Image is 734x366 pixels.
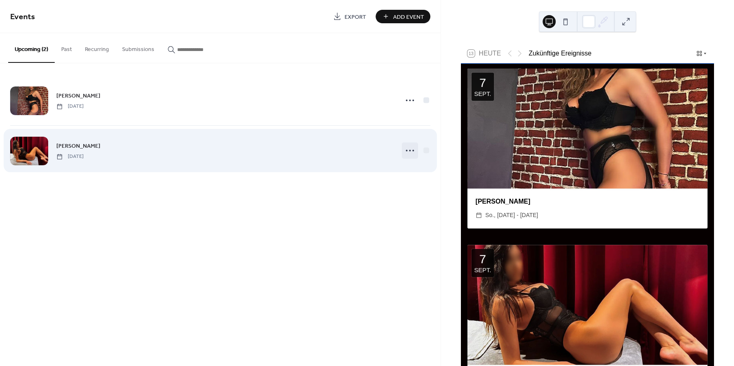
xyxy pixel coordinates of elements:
div: 7 [479,77,486,89]
span: Events [10,9,35,25]
div: 7 [479,253,486,265]
button: Past [55,33,78,62]
div: Sept. [474,267,491,273]
a: [PERSON_NAME] [56,91,100,100]
a: Export [327,10,372,23]
div: Zukünftige Ereignisse [529,49,592,58]
div: ​ [476,211,482,220]
span: [PERSON_NAME] [56,142,100,151]
button: Submissions [116,33,161,62]
div: Sept. [474,91,491,97]
div: [PERSON_NAME] [467,197,707,206]
a: [PERSON_NAME] [56,141,100,151]
button: Recurring [78,33,116,62]
button: Upcoming (2) [8,33,55,63]
span: Export [345,13,366,21]
span: [DATE] [56,153,84,160]
span: [PERSON_NAME] [56,92,100,100]
span: Add Event [393,13,424,21]
span: [DATE] [56,103,84,110]
button: Add Event [376,10,430,23]
span: So., [DATE] - [DATE] [485,211,538,220]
